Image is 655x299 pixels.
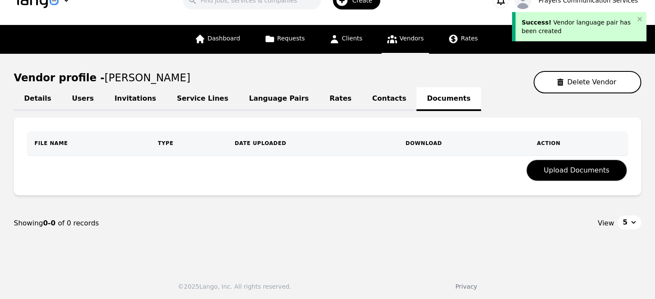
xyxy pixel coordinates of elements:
[105,72,190,84] span: [PERSON_NAME]
[208,35,240,42] span: Dashboard
[522,18,634,35] div: Vendor language pair has been created
[189,25,245,54] a: Dashboard
[400,35,424,42] span: Vendors
[14,72,190,84] h1: Vendor profile -
[14,218,328,228] div: Showing of 0 records
[461,35,478,42] span: Rates
[443,25,483,54] a: Rates
[319,87,362,111] a: Rates
[399,131,530,155] th: DOWNLOAD
[151,131,228,155] th: TYPE
[324,25,368,54] a: Clients
[43,219,58,227] span: 0-0
[259,25,310,54] a: Requests
[618,216,641,229] button: 5
[277,35,305,42] span: Requests
[28,131,151,155] th: FILE NAME
[522,19,551,26] span: Success!
[62,87,104,111] a: Users
[530,131,627,155] th: Action
[637,15,643,22] button: close
[14,202,641,244] nav: Page navigation
[382,25,429,54] a: Vendors
[104,87,167,111] a: Invitations
[178,282,291,291] div: © 2025 Lango, Inc. All rights reserved.
[14,87,62,111] a: Details
[342,35,363,42] span: Clients
[362,87,416,111] a: Contacts
[228,131,399,155] th: DATE UPLOADED
[623,217,627,228] span: 5
[239,87,319,111] a: Language Pairs
[534,71,641,93] button: Delete Vendor
[598,218,614,228] span: View
[526,159,627,182] button: Upload Documents
[167,87,239,111] a: Service Lines
[455,283,477,290] a: Privacy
